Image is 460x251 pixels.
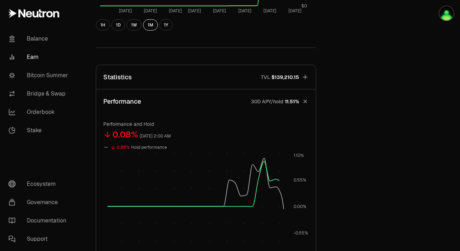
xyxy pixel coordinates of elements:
[144,8,157,14] tspan: [DATE]
[301,3,307,9] tspan: $0
[96,19,110,31] button: 1H
[261,74,270,81] p: TVL
[3,103,76,121] a: Orderbook
[159,19,173,31] button: 1Y
[96,90,316,114] button: Performance30D APY/hold11.51%
[251,98,283,105] p: 30D APY/hold
[3,121,76,140] a: Stake
[3,193,76,212] a: Governance
[3,212,76,230] a: Documentation
[140,132,171,140] div: [DATE] 2:00 AM
[143,19,158,31] button: 1M
[271,74,299,81] span: $139,210.15
[127,19,142,31] button: 1W
[3,85,76,103] a: Bridge & Swap
[3,48,76,66] a: Earn
[131,143,167,152] div: Hold performance
[103,72,132,82] p: Statistics
[294,204,307,209] tspan: 0.00%
[111,19,125,31] button: 1D
[96,65,316,89] button: StatisticsTVL$139,210.15
[440,6,454,20] img: Oldbloom
[238,8,251,14] tspan: [DATE]
[112,129,138,140] div: 0.08%
[119,8,132,14] tspan: [DATE]
[285,98,299,105] span: 11.51%
[117,143,130,152] div: 0.88%
[169,8,182,14] tspan: [DATE]
[294,177,307,183] tspan: 0.55%
[3,230,76,248] a: Support
[3,66,76,85] a: Bitcoin Summer
[3,30,76,48] a: Balance
[213,8,226,14] tspan: [DATE]
[289,8,302,14] tspan: [DATE]
[103,121,309,128] p: Performance and Hold
[188,8,201,14] tspan: [DATE]
[263,8,276,14] tspan: [DATE]
[294,153,304,159] tspan: 1.10%
[294,231,308,236] tspan: -0.55%
[3,175,76,193] a: Ecosystem
[103,97,141,106] p: Performance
